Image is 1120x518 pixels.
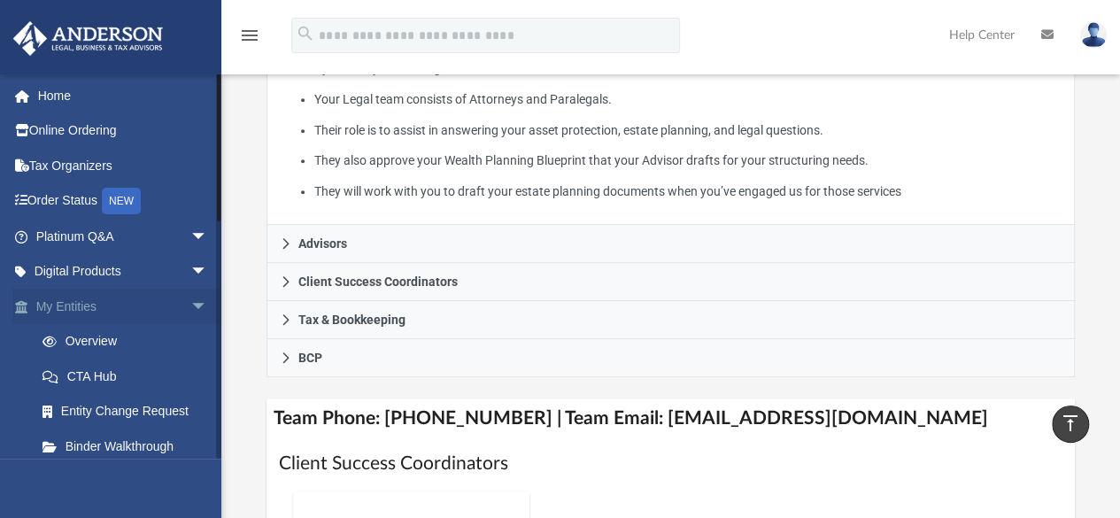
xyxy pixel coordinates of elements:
span: Tax & Bookkeeping [298,313,406,326]
a: menu [239,34,260,46]
span: arrow_drop_down [190,219,226,255]
a: Tax Organizers [12,148,235,183]
a: Digital Productsarrow_drop_down [12,254,235,290]
a: Tax & Bookkeeping [266,301,1076,339]
a: Binder Walkthrough [25,429,235,464]
p: What My Attorneys & Paralegals Do: [280,58,1062,202]
li: They also approve your Wealth Planning Blueprint that your Advisor drafts for your structuring ne... [314,150,1062,172]
a: Platinum Q&Aarrow_drop_down [12,219,235,254]
span: Client Success Coordinators [298,275,458,288]
a: Advisors [266,225,1076,263]
span: BCP [298,352,322,364]
a: Client Success Coordinators [266,263,1076,301]
span: Advisors [298,237,347,250]
h4: Team Phone: [PHONE_NUMBER] | Team Email: [EMAIL_ADDRESS][DOMAIN_NAME] [266,398,1076,438]
span: arrow_drop_down [190,254,226,290]
i: search [296,24,315,43]
a: Home [12,78,235,113]
h1: Client Success Coordinators [279,451,1063,476]
a: Entity Change Request [25,394,235,429]
a: Order StatusNEW [12,183,235,220]
a: My Entitiesarrow_drop_down [12,289,235,324]
a: BCP [266,339,1076,377]
div: Attorneys & Paralegals [266,45,1076,225]
i: vertical_align_top [1060,413,1081,434]
i: menu [239,25,260,46]
li: They will work with you to draft your estate planning documents when you’ve engaged us for those ... [314,181,1062,203]
a: CTA Hub [25,359,235,394]
span: arrow_drop_down [190,289,226,325]
li: Your Legal team consists of Attorneys and Paralegals. [314,89,1062,111]
a: Overview [25,324,235,360]
li: Their role is to assist in answering your asset protection, estate planning, and legal questions. [314,120,1062,142]
img: Anderson Advisors Platinum Portal [8,21,168,56]
a: vertical_align_top [1052,406,1089,443]
img: User Pic [1080,22,1107,48]
a: Online Ordering [12,113,235,149]
div: NEW [102,188,141,214]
